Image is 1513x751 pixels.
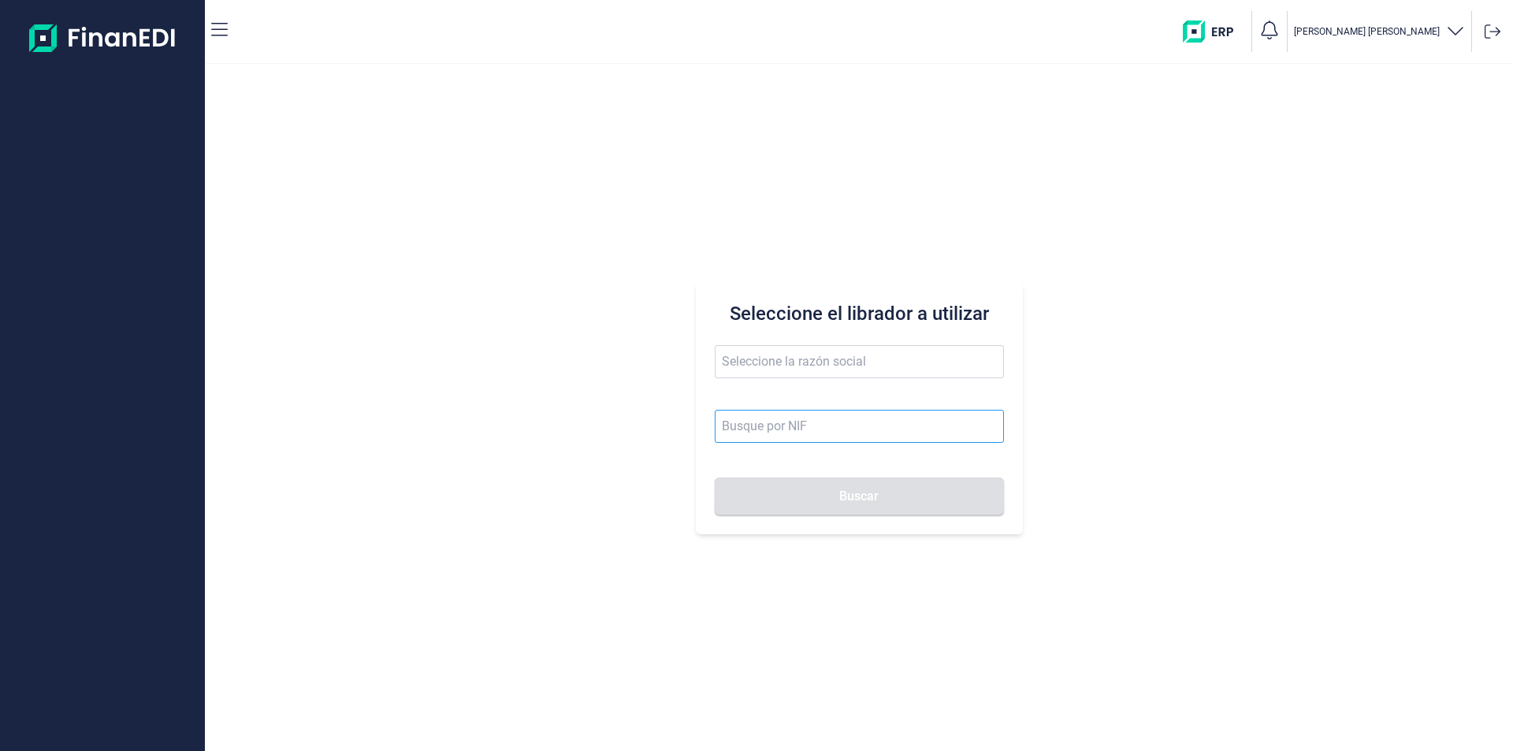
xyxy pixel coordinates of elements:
[839,490,879,502] span: Buscar
[715,301,1004,326] h3: Seleccione el librador a utilizar
[1294,25,1440,38] p: [PERSON_NAME] [PERSON_NAME]
[715,345,1004,378] input: Seleccione la razón social
[29,13,177,63] img: Logo de aplicación
[1294,20,1465,43] button: [PERSON_NAME] [PERSON_NAME]
[1183,20,1245,43] img: erp
[715,478,1004,515] button: Buscar
[715,410,1004,443] input: Busque por NIF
